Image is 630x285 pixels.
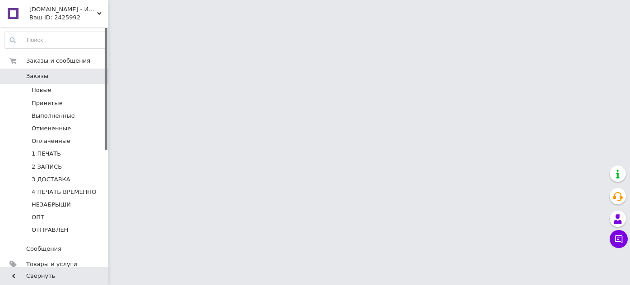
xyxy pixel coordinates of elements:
button: Чат с покупателем [610,230,628,248]
span: Выполненные [32,112,75,120]
span: 0629store.com.ua - Интернет магазин чехлов и защитных стекол для смартфонов [29,5,97,14]
span: 3 ДОСТАВКА [32,175,70,184]
span: Оплаченные [32,137,70,145]
span: 4 ПЕЧАТЬ ВРЕМЕННО [32,188,96,196]
span: ОТПРАВЛЕН [32,226,68,234]
span: Принятые [32,99,63,107]
input: Поиск [5,32,106,48]
span: Новые [32,86,51,94]
div: Ваш ID: 2425992 [29,14,108,22]
span: Сообщения [26,245,61,253]
span: 1 ПЕЧАТЬ [32,150,61,158]
span: Заказы [26,72,48,80]
span: ОПТ [32,213,44,221]
span: 2 ЗАПИСЬ [32,163,62,171]
span: Товары и услуги [26,260,77,268]
span: НЕЗАБРЫШИ [32,201,71,209]
span: Отмененные [32,124,71,133]
span: Заказы и сообщения [26,57,90,65]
